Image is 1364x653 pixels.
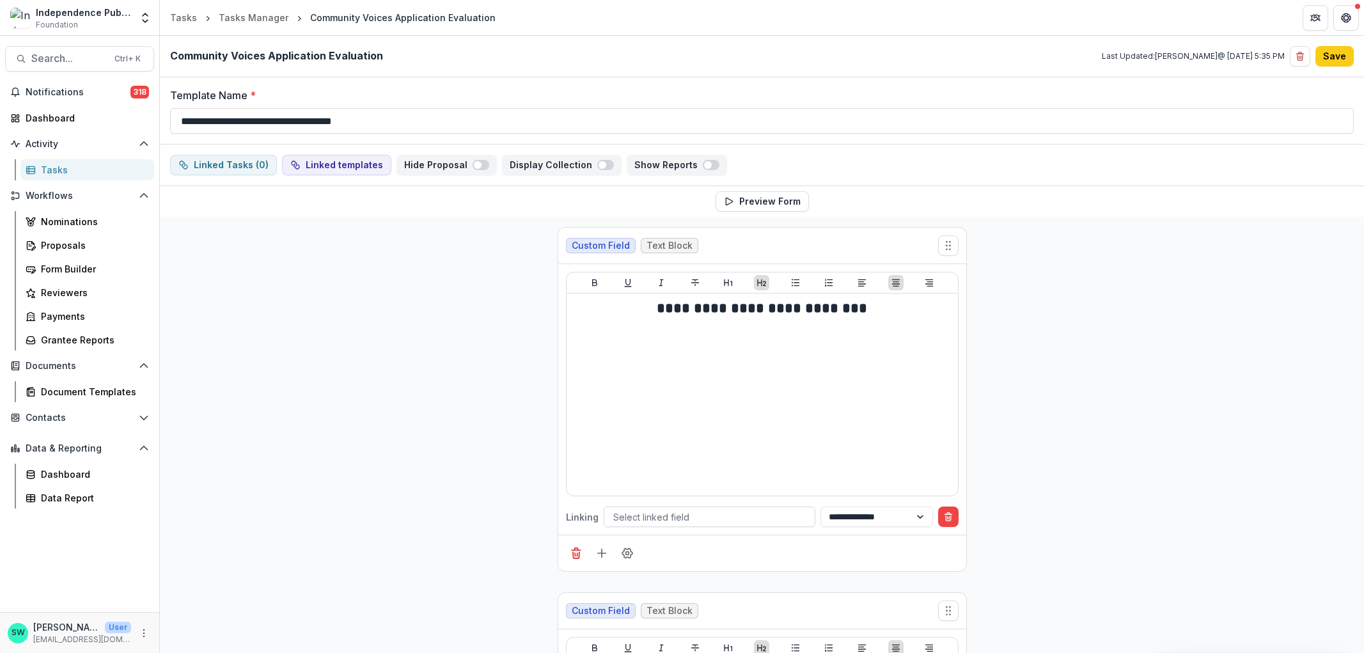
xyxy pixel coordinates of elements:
[33,620,100,634] p: [PERSON_NAME]
[105,622,131,633] p: User
[921,275,937,290] button: Align Right
[854,275,870,290] button: Align Left
[566,543,586,563] button: Delete field
[687,275,703,290] button: Strike
[36,6,131,19] div: Independence Public Media Foundation
[938,507,959,527] button: Delete condition
[721,275,736,290] button: Heading 1
[634,160,703,171] p: Show Reports
[20,258,154,279] a: Form Builder
[282,155,391,175] button: linking-template
[219,11,288,24] div: Tasks Manager
[5,185,154,206] button: Open Workflows
[26,111,144,125] div: Dashboard
[41,491,144,505] div: Data Report
[754,275,769,290] button: Heading 2
[170,88,1346,103] label: Template Name
[647,240,693,251] span: Text Block
[404,160,473,171] p: Hide Proposal
[5,356,154,376] button: Open Documents
[41,310,144,323] div: Payments
[20,329,154,350] a: Grantee Reports
[572,240,630,251] span: Custom Field
[170,11,197,24] div: Tasks
[41,333,144,347] div: Grantee Reports
[41,239,144,252] div: Proposals
[5,82,154,102] button: Notifications318
[888,275,904,290] button: Align Center
[26,139,134,150] span: Activity
[112,52,143,66] div: Ctrl + K
[310,11,496,24] div: Community Voices Application Evaluation
[20,381,154,402] a: Document Templates
[1303,5,1328,31] button: Partners
[26,413,134,423] span: Contacts
[12,629,25,637] div: Sherella WIlliams
[10,8,31,28] img: Independence Public Media Foundation
[5,438,154,459] button: Open Data & Reporting
[938,601,959,621] button: Move field
[20,487,154,508] a: Data Report
[136,5,154,31] button: Open entity switcher
[1315,46,1354,67] button: Save
[20,211,154,232] a: Nominations
[20,464,154,485] a: Dashboard
[41,468,144,481] div: Dashboard
[26,443,134,454] span: Data & Reporting
[5,107,154,129] a: Dashboard
[396,155,497,175] button: Hide Proposal
[1333,5,1359,31] button: Get Help
[647,606,693,617] span: Text Block
[566,510,599,524] p: Linking
[41,385,144,398] div: Document Templates
[26,361,134,372] span: Documents
[165,8,202,27] a: Tasks
[572,606,630,617] span: Custom Field
[502,155,622,175] button: Display Collection
[716,191,809,212] button: Preview Form
[627,155,727,175] button: Show Reports
[41,286,144,299] div: Reviewers
[788,275,803,290] button: Bullet List
[36,19,78,31] span: Foundation
[170,155,277,175] button: dependent-tasks
[5,46,154,72] button: Search...
[20,159,154,180] a: Tasks
[41,215,144,228] div: Nominations
[654,275,669,290] button: Italicize
[31,52,107,65] span: Search...
[165,8,501,27] nav: breadcrumb
[33,634,131,645] p: [EMAIL_ADDRESS][DOMAIN_NAME]
[620,275,636,290] button: Underline
[20,306,154,327] a: Payments
[20,282,154,303] a: Reviewers
[5,407,154,428] button: Open Contacts
[26,191,134,201] span: Workflows
[821,275,836,290] button: Ordered List
[510,160,597,171] p: Display Collection
[130,86,149,98] span: 318
[938,235,959,256] button: Move field
[41,163,144,177] div: Tasks
[1290,46,1310,67] button: Delete template
[41,262,144,276] div: Form Builder
[617,543,638,563] button: Field Settings
[592,543,612,563] button: Add field
[136,625,152,641] button: More
[26,87,130,98] span: Notifications
[170,50,383,62] h2: Community Voices Application Evaluation
[214,8,294,27] a: Tasks Manager
[587,275,602,290] button: Bold
[1102,51,1285,62] p: Last Updated: [PERSON_NAME] @ [DATE] 5:35 PM
[5,134,154,154] button: Open Activity
[20,235,154,256] a: Proposals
